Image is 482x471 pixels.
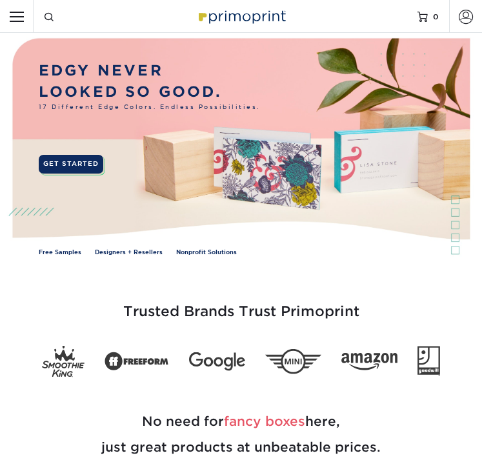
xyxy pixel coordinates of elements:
[224,414,305,429] span: fancy boxes
[433,12,439,21] span: 0
[176,248,237,256] a: Nonprofit Solutions
[39,103,260,111] span: 17 Different Edge Colors. Endless Possibilities.
[39,155,104,174] a: GET STARTED
[95,248,163,256] a: Designers + Resellers
[10,272,472,336] h3: Trusted Brands Trust Primoprint
[39,248,81,256] a: Free Samples
[417,346,439,377] img: Goodwill
[42,346,84,377] img: Smoothie King
[194,6,288,26] img: Primoprint
[189,352,245,371] img: Google
[39,59,260,81] p: EDGY NEVER
[105,347,169,376] img: Freeform
[39,81,260,103] p: LOOKED SO GOOD.
[265,349,321,374] img: Mini
[341,353,397,370] img: Amazon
